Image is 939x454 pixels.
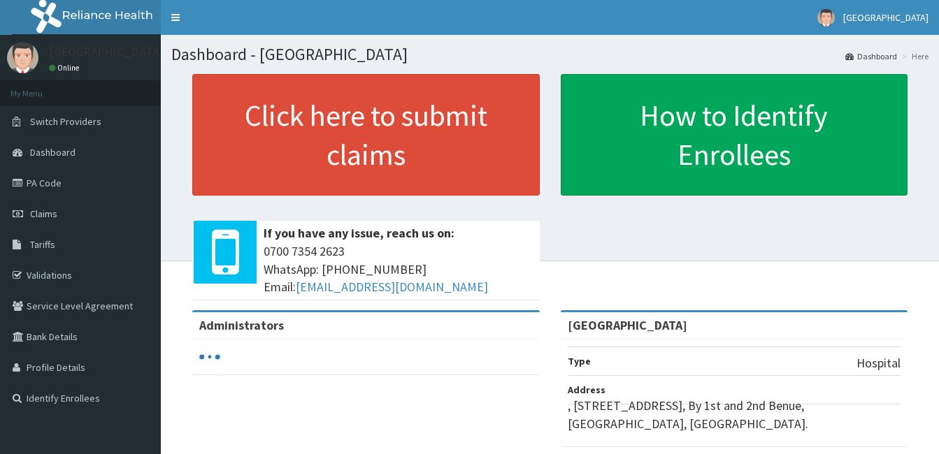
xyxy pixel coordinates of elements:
[171,45,929,64] h1: Dashboard - [GEOGRAPHIC_DATA]
[30,115,101,128] span: Switch Providers
[568,317,687,333] strong: [GEOGRAPHIC_DATA]
[264,242,533,296] span: 0700 7354 2623 WhatsApp: [PHONE_NUMBER] Email:
[843,11,929,24] span: [GEOGRAPHIC_DATA]
[192,74,540,196] a: Click here to submit claims
[561,74,908,196] a: How to Identify Enrollees
[568,397,901,432] p: , [STREET_ADDRESS], By 1st and 2nd Benue, [GEOGRAPHIC_DATA], [GEOGRAPHIC_DATA].
[199,346,220,367] svg: audio-loading
[845,50,897,62] a: Dashboard
[568,383,605,396] b: Address
[49,63,83,73] a: Online
[898,50,929,62] li: Here
[296,279,488,295] a: [EMAIL_ADDRESS][DOMAIN_NAME]
[30,207,57,220] span: Claims
[817,9,835,27] img: User Image
[49,45,164,58] p: [GEOGRAPHIC_DATA]
[30,146,76,159] span: Dashboard
[568,355,591,367] b: Type
[264,225,454,241] b: If you have any issue, reach us on:
[7,42,38,73] img: User Image
[199,317,284,333] b: Administrators
[30,238,55,251] span: Tariffs
[856,354,901,372] p: Hospital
